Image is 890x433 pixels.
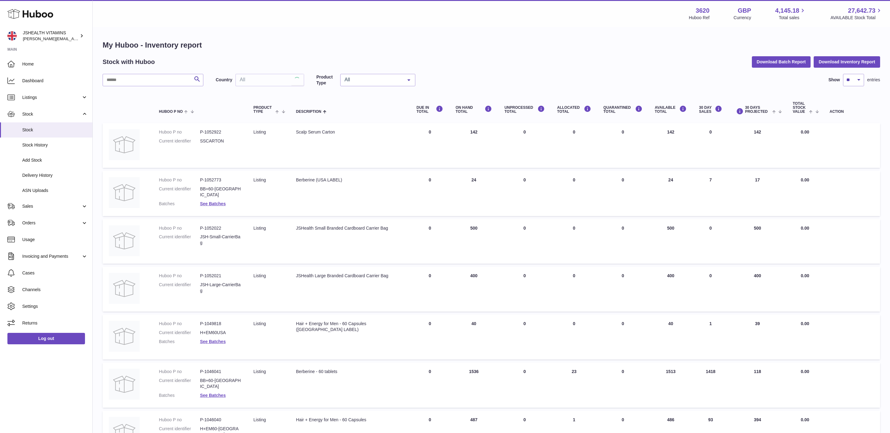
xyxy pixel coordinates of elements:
td: 1536 [449,363,498,408]
span: listing [253,321,266,326]
td: 0 [410,171,449,216]
td: 0 [693,267,728,312]
td: 23 [551,363,597,408]
td: 142 [449,123,498,168]
div: JSHEALTH VITAMINS [23,30,78,42]
span: Description [296,110,321,114]
td: 400 [728,267,786,312]
span: 0 [622,177,624,182]
td: 1 [693,315,728,359]
dt: Current identifier [159,186,200,198]
span: listing [253,273,266,278]
a: Log out [7,333,85,344]
td: 17 [728,171,786,216]
dt: Huboo P no [159,129,200,135]
div: Scalp Serum Carton [296,129,404,135]
span: Add Stock [22,157,88,163]
h2: Stock with Huboo [103,58,155,66]
td: 0 [693,123,728,168]
span: Settings [22,304,88,309]
dt: Current identifier [159,282,200,294]
label: Show [829,77,840,83]
td: 0 [410,363,449,408]
td: 0 [498,219,551,264]
span: 0.00 [801,226,809,231]
span: 0 [622,369,624,374]
span: 0.00 [801,321,809,326]
dd: P-1046041 [200,369,241,375]
td: 0 [551,219,597,264]
label: Country [216,77,232,83]
dt: Huboo P no [159,417,200,423]
a: 4,145.18 Total sales [775,6,807,21]
span: 27,642.73 [848,6,875,15]
dd: H+EM60USA [200,330,241,336]
span: 0 [622,129,624,134]
span: Stock [22,111,81,117]
img: product image [109,321,140,352]
dt: Huboo P no [159,369,200,375]
div: JSHealth Large Branded Cardboard Carrier Bag [296,273,404,279]
td: 0 [498,123,551,168]
span: Dashboard [22,78,88,84]
dd: P-1052021 [200,273,241,279]
span: Stock [22,127,88,133]
div: Hair + Energy for Men - 60 Capsules [296,417,404,423]
div: Huboo Ref [689,15,710,21]
td: 24 [449,171,498,216]
td: 1513 [649,363,693,408]
span: Cases [22,270,88,276]
a: See Batches [200,393,226,398]
span: [PERSON_NAME][EMAIL_ADDRESS][DOMAIN_NAME] [23,36,124,41]
span: Product Type [253,106,274,114]
td: 0 [551,123,597,168]
div: QUARANTINED Total [604,105,642,114]
img: product image [109,369,140,400]
span: entries [867,77,880,83]
div: ALLOCATED Total [557,105,591,114]
dd: P-1049818 [200,321,241,327]
span: 0.00 [801,369,809,374]
span: 0.00 [801,129,809,134]
span: Channels [22,287,88,293]
dd: JSH-Small-CarrierBag [200,234,241,246]
dt: Batches [159,339,200,345]
td: 0 [410,267,449,312]
div: Hair + Energy for Men - 60 Capsules ([GEOGRAPHIC_DATA] LABEL) [296,321,404,333]
dd: P-1052773 [200,177,241,183]
dt: Current identifier [159,234,200,246]
span: Delivery History [22,172,88,178]
img: product image [109,225,140,256]
td: 0 [551,267,597,312]
td: 0 [498,315,551,359]
dt: Huboo P no [159,321,200,327]
div: Action [830,110,874,114]
dd: P-1052022 [200,225,241,231]
span: listing [253,129,266,134]
td: 7 [693,171,728,216]
img: product image [109,177,140,208]
button: Download Batch Report [752,56,811,67]
span: Home [22,61,88,67]
dd: BB+60-[GEOGRAPHIC_DATA] [200,378,241,389]
a: 27,642.73 AVAILABLE Stock Total [830,6,883,21]
span: ASN Uploads [22,188,88,193]
span: Huboo P no [159,110,183,114]
div: 30 DAY SALES [699,105,722,114]
span: Total stock value [793,102,807,114]
td: 0 [498,171,551,216]
span: Orders [22,220,81,226]
span: AVAILABLE Stock Total [830,15,883,21]
span: 0.00 [801,177,809,182]
dt: Current identifier [159,330,200,336]
a: See Batches [200,339,226,344]
td: 39 [728,315,786,359]
span: 0 [622,321,624,326]
dd: BB+60-[GEOGRAPHIC_DATA] [200,186,241,198]
td: 500 [449,219,498,264]
label: Product Type [316,74,337,86]
img: product image [109,129,140,160]
span: 0.00 [801,417,809,422]
span: 30 DAYS PROJECTED [745,106,771,114]
td: 24 [649,171,693,216]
